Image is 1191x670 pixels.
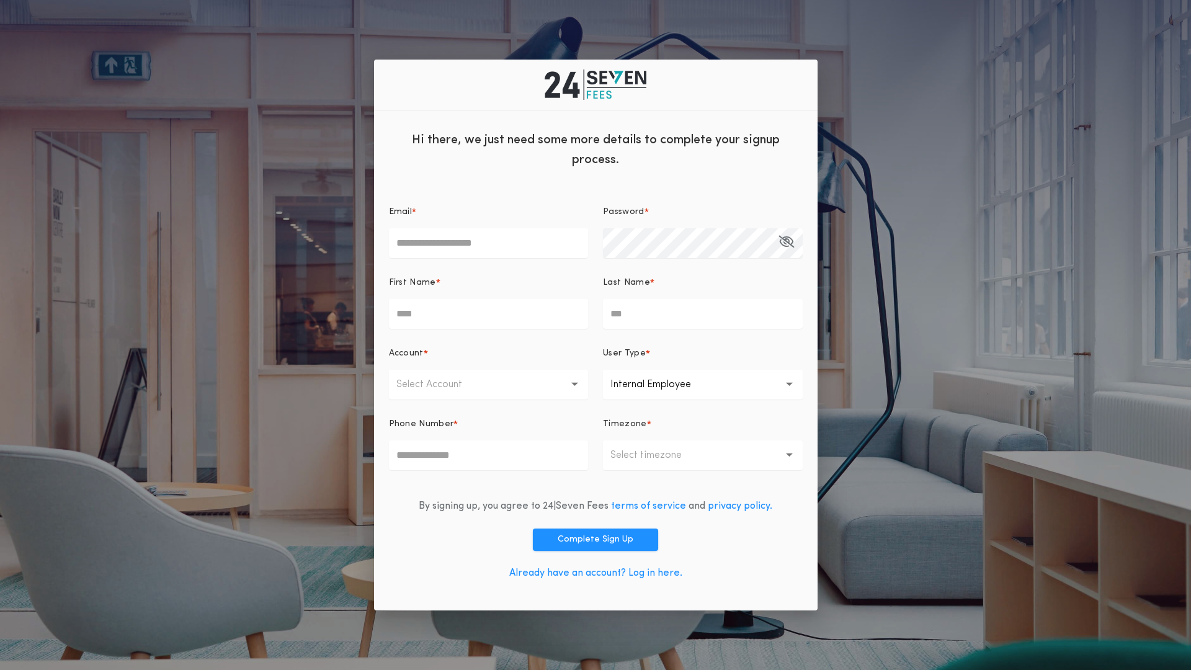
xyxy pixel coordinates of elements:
[603,228,803,258] input: Password*
[374,120,818,176] div: Hi there, we just need some more details to complete your signup process.
[778,228,794,258] button: Password*
[545,69,646,99] img: org logo
[389,370,589,400] button: Select Account
[708,501,772,511] a: privacy policy.
[389,299,589,329] input: First Name*
[533,529,658,551] button: Complete Sign Up
[611,501,686,511] a: terms of service
[389,440,589,470] input: Phone Number*
[603,277,650,289] p: Last Name
[603,206,645,218] p: Password
[389,418,454,431] p: Phone Number
[389,277,436,289] p: First Name
[610,377,711,392] p: Internal Employee
[389,347,424,360] p: Account
[396,377,482,392] p: Select Account
[419,499,772,514] div: By signing up, you agree to 24|Seven Fees and
[603,418,647,431] p: Timezone
[603,370,803,400] button: Internal Employee
[603,299,803,329] input: Last Name*
[509,568,682,578] a: Already have an account? Log in here.
[610,448,702,463] p: Select timezone
[603,347,646,360] p: User Type
[389,228,589,258] input: Email*
[389,206,413,218] p: Email
[603,440,803,470] button: Select timezone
